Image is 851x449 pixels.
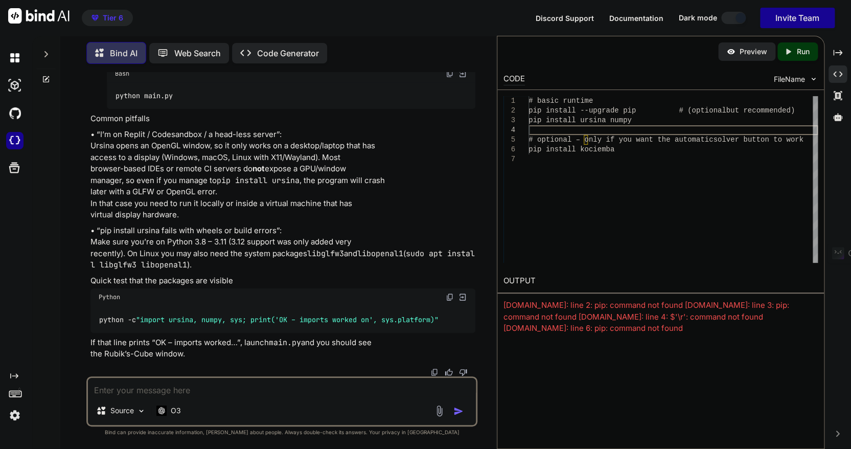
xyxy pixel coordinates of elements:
span: but recommended) [726,106,794,115]
span: FileName [774,74,805,84]
img: preview [726,47,735,56]
img: darkAi-studio [6,77,24,94]
img: Bind AI [8,8,70,24]
span: Bash [115,70,129,78]
button: Discord Support [536,13,594,24]
p: If that line prints “OK – imports worked…”, launch and you should see the Rubik’s-Cube window. [90,337,475,360]
p: Bind can provide inaccurate information, [PERSON_NAME] about people. Always double-check its answ... [86,429,477,436]
p: O3 [171,406,181,416]
button: Invite Team [760,8,835,28]
code: main.py [269,338,301,348]
img: githubDark [6,104,24,122]
code: pip install ursina [217,175,300,186]
div: 7 [503,154,515,164]
img: premium [91,15,99,21]
span: Tier 6 [103,13,123,23]
span: pip install ursina numpy [528,116,632,124]
div: 6 [503,145,515,154]
p: • “pip install ursina fails with wheels or build errors”: Make sure you’re on Python 3.8 – 3.11 (... [90,225,475,271]
div: 5 [503,135,515,145]
img: cloudideIcon [6,132,24,149]
span: pip install --upgrade pip # (optional [528,106,726,115]
span: pip install kociemba [528,145,614,153]
button: Documentation [609,13,663,24]
div: CODE [503,73,525,85]
img: copy [446,293,454,301]
img: O3 [156,406,167,415]
strong: not [252,164,265,173]
p: Bind AI [110,47,137,59]
button: premiumTier 6 [82,10,133,26]
img: Open in Browser [458,69,467,78]
img: like [445,368,453,376]
img: copy [446,70,454,78]
p: Quick test that the packages are visible [90,275,475,287]
code: libopenal1 [357,249,403,259]
p: Code Generator [257,47,319,59]
h2: OUTPUT [497,269,824,293]
p: Preview [740,47,767,57]
img: attachment [433,405,445,417]
p: Web Search [174,47,221,59]
div: 4 [503,125,515,135]
img: settings [6,407,24,424]
img: chevron down [809,75,818,83]
span: Discord Support [536,14,594,23]
p: Source [110,406,134,416]
p: Run [797,47,810,57]
p: Common pitfalls [90,113,475,125]
div: [DOMAIN_NAME]: line 2: pip: command not found [DOMAIN_NAME]: line 3: pip: command not found [DOMA... [503,300,818,334]
p: • “I’m on Replit / Codesandbox / a head-less server”: Ursina opens an OpenGL window, so it only w... [90,129,475,221]
img: dislike [459,368,467,376]
img: icon [453,406,464,416]
div: 2 [503,106,515,116]
code: python main.py [115,91,174,101]
span: Python [99,293,120,301]
img: Open in Browser [458,293,467,302]
span: Documentation [609,14,663,23]
span: "import ursina, numpy, sys; print('OK – imports worked on', sys.platform)" [136,315,439,324]
span: solver button to work [713,136,803,144]
div: 3 [503,116,515,125]
code: python -c [99,314,440,325]
div: 1 [503,96,515,106]
span: # optional – only if you want the automatic [528,136,713,144]
code: libglfw3 [307,249,344,259]
img: Pick Models [137,407,146,415]
span: # basic runtime [528,97,593,105]
span: Dark mode [679,13,717,23]
img: copy [430,368,439,376]
img: darkChat [6,49,24,66]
